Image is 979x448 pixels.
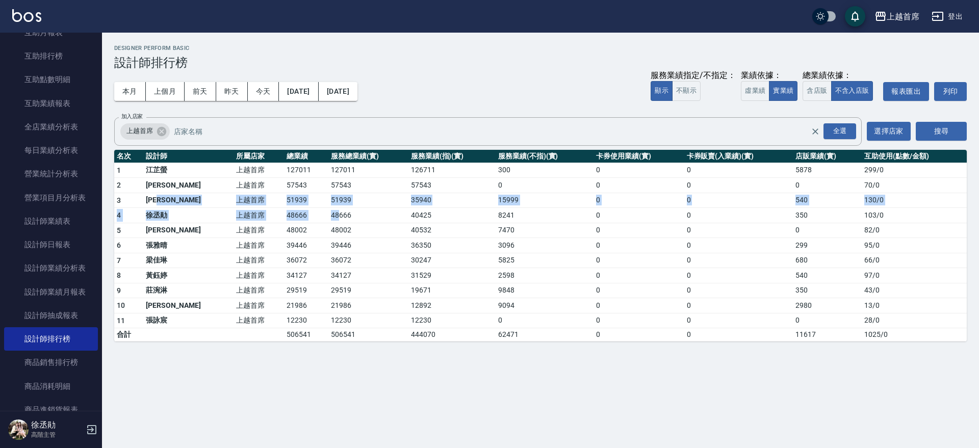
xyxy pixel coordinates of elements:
table: a dense table [114,150,967,342]
td: 0 [793,313,862,328]
th: 互助使用(點數/金額) [862,150,967,163]
button: 本月 [114,82,146,101]
h3: 設計師排行榜 [114,56,967,70]
td: 上越首席 [234,283,284,298]
button: [DATE] [319,82,357,101]
td: 2598 [496,268,594,283]
button: 上個月 [146,82,185,101]
th: 服務業績(不指)(實) [496,150,594,163]
td: 130 / 0 [862,193,967,208]
h2: Designer Perform Basic [114,45,967,51]
td: 57543 [328,178,408,193]
label: 加入店家 [121,113,143,120]
td: 57543 [284,178,328,193]
td: 上越首席 [234,238,284,253]
td: 12230 [408,313,496,328]
th: 店販業績(實) [793,150,862,163]
td: 黃鈺婷 [143,268,234,283]
td: 0 [793,178,862,193]
span: 8 [117,271,121,279]
td: 上越首席 [234,313,284,328]
td: 31529 [408,268,496,283]
a: 互助點數明細 [4,68,98,91]
a: 商品進銷貨報表 [4,398,98,421]
a: 設計師抽成報表 [4,304,98,327]
td: 29519 [284,283,328,298]
td: 57543 [408,178,496,193]
td: 12230 [328,313,408,328]
td: 徐丞勛 [143,208,234,223]
td: 127011 [284,163,328,178]
td: 40425 [408,208,496,223]
td: 28 / 0 [862,313,967,328]
td: 8241 [496,208,594,223]
button: Clear [808,124,822,139]
span: 6 [117,241,121,249]
td: 680 [793,253,862,268]
td: 82 / 0 [862,223,967,238]
span: 1 [117,166,121,174]
td: 上越首席 [234,208,284,223]
td: 350 [793,208,862,223]
td: [PERSON_NAME] [143,178,234,193]
td: 21986 [328,298,408,313]
th: 設計師 [143,150,234,163]
td: 40532 [408,223,496,238]
a: 互助月報表 [4,21,98,44]
td: 梁佳琳 [143,253,234,268]
a: 報表匯出 [883,82,929,101]
td: 506541 [284,328,328,341]
td: 12230 [284,313,328,328]
td: 上越首席 [234,223,284,238]
th: 服務總業績(實) [328,150,408,163]
img: Person [8,419,29,440]
th: 服務業績(指)(實) [408,150,496,163]
td: 0 [684,163,793,178]
td: 43 / 0 [862,283,967,298]
th: 卡券販賣(入業績)(實) [684,150,793,163]
td: 0 [496,313,594,328]
td: 0 [684,178,793,193]
a: 設計師業績分析表 [4,256,98,280]
a: 設計師業績表 [4,209,98,233]
td: 上越首席 [234,268,284,283]
td: 540 [793,268,862,283]
a: 互助業績報表 [4,92,98,115]
td: [PERSON_NAME] [143,298,234,313]
td: 7470 [496,223,594,238]
button: 選擇店家 [867,122,911,141]
a: 每日業績分析表 [4,139,98,162]
span: 10 [117,301,125,309]
td: 9848 [496,283,594,298]
td: 350 [793,283,862,298]
td: 上越首席 [234,163,284,178]
span: 11 [117,317,125,325]
p: 高階主管 [31,430,83,439]
td: 19671 [408,283,496,298]
td: 9094 [496,298,594,313]
td: 0 [793,223,862,238]
td: 0 [594,313,684,328]
td: [PERSON_NAME] [143,223,234,238]
td: 張雅晴 [143,238,234,253]
td: 48666 [328,208,408,223]
td: 5878 [793,163,862,178]
td: 上越首席 [234,253,284,268]
td: 51939 [328,193,408,208]
button: 實業績 [769,81,797,101]
button: 上越首席 [870,6,923,27]
input: 店家名稱 [171,122,829,140]
span: 上越首席 [120,126,159,136]
a: 互助排行榜 [4,44,98,68]
td: 2980 [793,298,862,313]
span: 5 [117,226,121,234]
span: 3 [117,196,121,204]
a: 設計師日報表 [4,233,98,256]
button: 登出 [928,7,967,26]
td: 13 / 0 [862,298,967,313]
div: 總業績依據： [803,70,878,81]
td: 30247 [408,253,496,268]
td: 0 [684,238,793,253]
td: 62471 [496,328,594,341]
td: 0 [496,178,594,193]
